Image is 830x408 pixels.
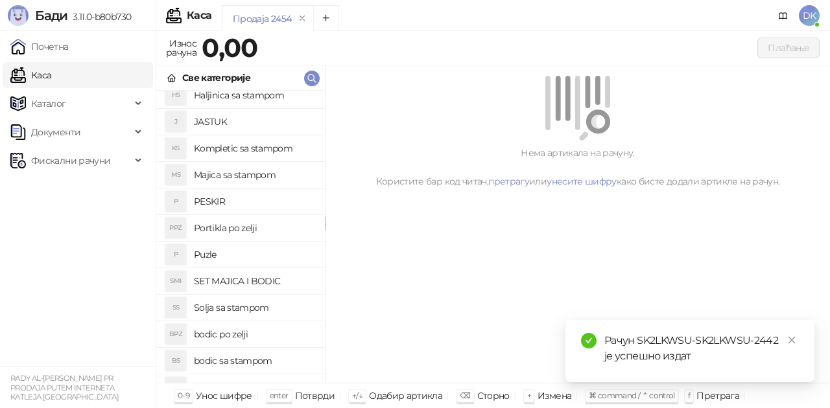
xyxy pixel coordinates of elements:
span: f [688,391,690,400]
h4: PESKIR [194,191,314,212]
div: Нема артикала на рачуну. Користите бар код читач, или како бисте додали артикле на рачун. [341,146,814,188]
a: Почетна [10,34,69,60]
div: Потврди [295,387,335,404]
div: P [165,244,186,265]
span: 3.11.0-b80b730 [67,11,131,23]
div: Каса [187,10,211,21]
button: remove [294,13,311,24]
div: J [165,111,186,132]
h4: Majica sa stampom [194,164,314,185]
h4: deciji duks sa stampom [194,377,314,398]
a: Каса [10,62,51,88]
a: Close [785,333,799,347]
strong: 0,00 [202,32,257,63]
div: grid [156,91,325,383]
span: + [527,391,531,400]
div: DDS [165,377,186,398]
div: Претрага [696,387,739,404]
div: Одабир артикла [369,387,442,404]
span: enter [270,391,289,400]
h4: Haljinica sa stampom [194,85,314,106]
span: close [787,335,796,345]
small: RADY AL-[PERSON_NAME] PR PRODAJA PUTEM INTERNETA KATLEJA [GEOGRAPHIC_DATA] [10,374,119,402]
div: KS [165,138,186,159]
span: check-circle [581,333,597,348]
div: Износ рачуна [163,35,199,61]
div: HS [165,85,186,106]
div: Све категорије [182,71,250,85]
span: Документи [31,119,80,145]
a: претрагу [488,176,529,187]
span: Фискални рачуни [31,148,110,174]
h4: SET MAJICA I BODIC [194,271,314,291]
button: Плаћање [757,38,820,58]
div: BPZ [165,324,186,345]
span: ⌘ command / ⌃ control [589,391,675,400]
span: Бади [35,8,67,23]
span: DK [799,5,820,26]
h4: JASTUK [194,111,314,132]
span: 0-9 [178,391,189,400]
div: Измена [538,387,571,404]
div: BS [165,350,186,371]
img: Logo [8,5,29,26]
h4: Portikla po zelji [194,218,314,238]
a: унесите шифру [547,176,617,187]
h4: bodic po zelji [194,324,314,345]
span: ⌫ [460,391,470,400]
div: Рачун SK2LKWSU-SK2LKWSU-2442 је успешно издат [604,333,799,364]
h4: Solja sa stampom [194,297,314,318]
div: MS [165,164,186,185]
button: Add tab [313,5,339,31]
h4: Kompletic sa stampom [194,138,314,159]
div: Унос шифре [196,387,252,404]
a: Документација [773,5,794,26]
span: Каталог [31,91,66,117]
div: Продаја 2454 [233,12,291,26]
div: Сторно [477,387,510,404]
div: PPZ [165,218,186,238]
span: ↑/↓ [352,391,362,400]
div: SS [165,297,186,318]
div: P [165,191,186,212]
div: SMI [165,271,186,291]
h4: bodic sa stampom [194,350,314,371]
h4: Puzle [194,244,314,265]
